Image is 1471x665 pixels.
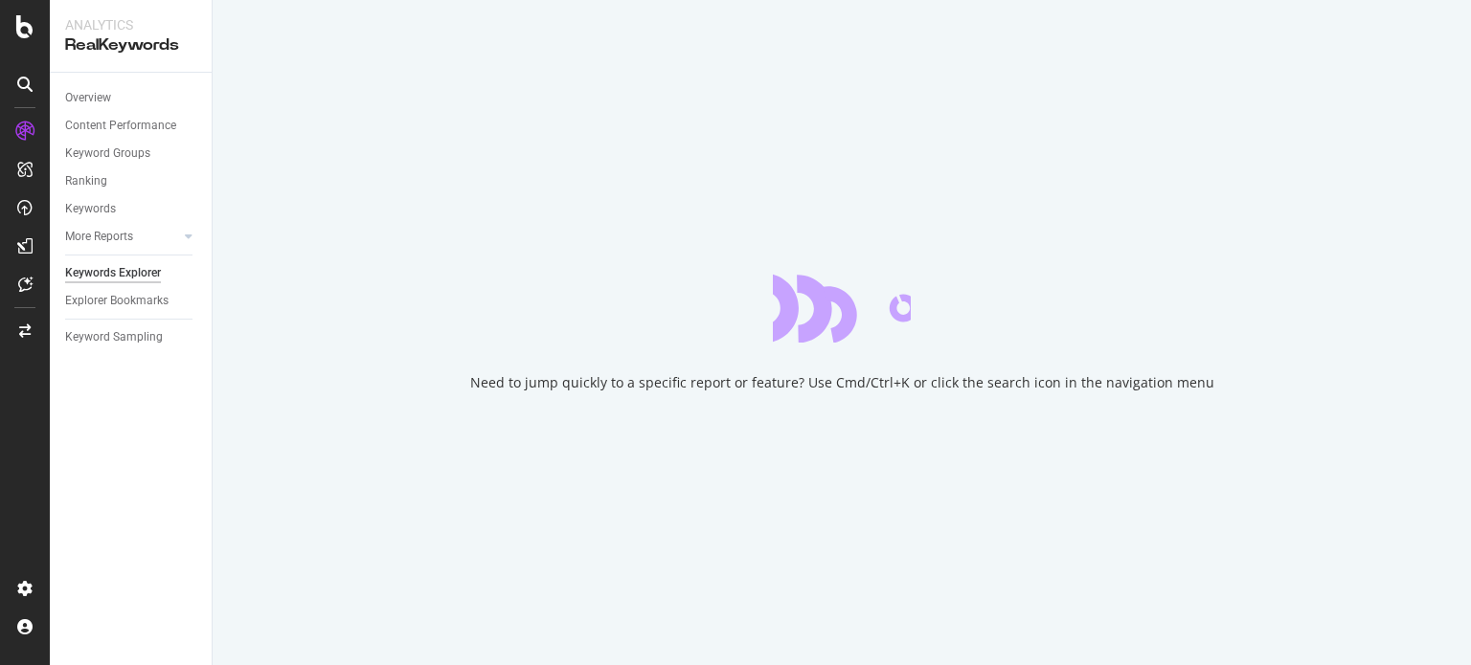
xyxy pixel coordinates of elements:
div: More Reports [65,227,133,247]
div: Analytics [65,15,196,34]
div: Overview [65,88,111,108]
a: More Reports [65,227,179,247]
a: Keywords Explorer [65,263,198,283]
div: animation [773,274,911,343]
div: Content Performance [65,116,176,136]
a: Keyword Sampling [65,327,198,347]
div: Keywords [65,199,116,219]
a: Explorer Bookmarks [65,291,198,311]
div: Ranking [65,171,107,191]
a: Ranking [65,171,198,191]
a: Keyword Groups [65,144,198,164]
div: Keywords Explorer [65,263,161,283]
div: Need to jump quickly to a specific report or feature? Use Cmd/Ctrl+K or click the search icon in ... [470,373,1214,392]
a: Content Performance [65,116,198,136]
div: RealKeywords [65,34,196,56]
div: Keyword Sampling [65,327,163,347]
div: Explorer Bookmarks [65,291,169,311]
a: Overview [65,88,198,108]
a: Keywords [65,199,198,219]
div: Keyword Groups [65,144,150,164]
